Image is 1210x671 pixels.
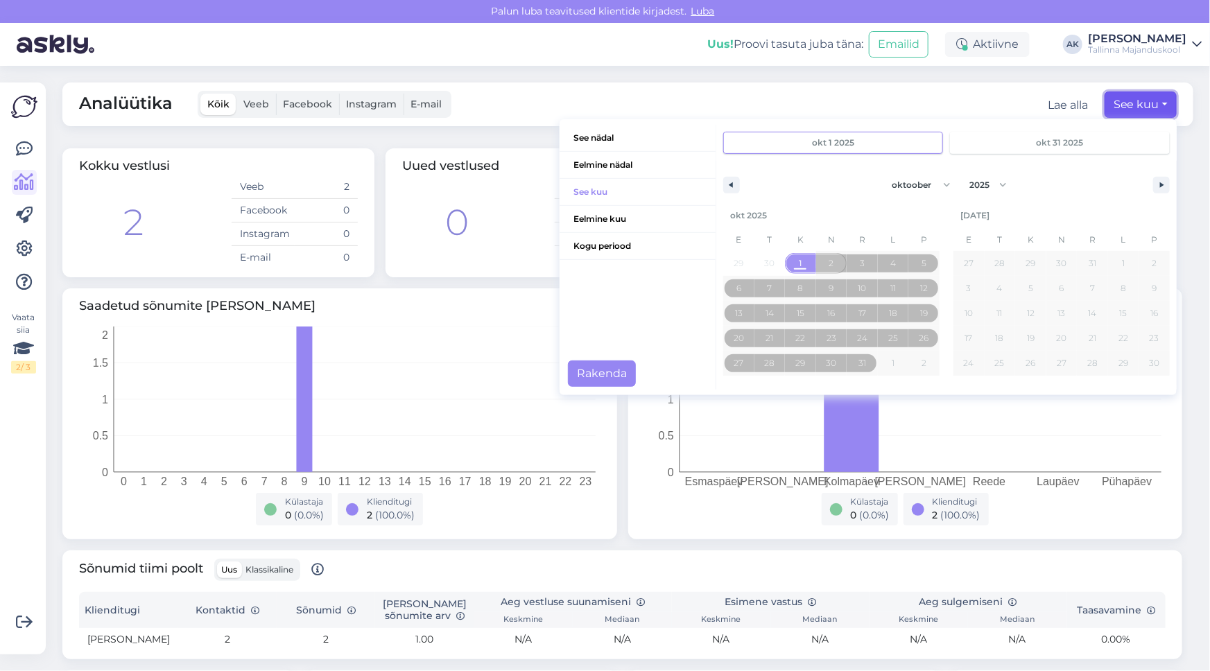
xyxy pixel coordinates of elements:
button: 3 [953,276,985,301]
span: 1 [1122,251,1125,276]
span: 26 [919,326,929,351]
div: 0 [445,195,469,250]
td: [PERSON_NAME] [79,628,178,651]
tspan: 0 [668,467,674,478]
span: 22 [1118,326,1128,351]
button: 28 [754,351,786,376]
tspan: 18 [479,476,492,487]
span: 2 [829,251,833,276]
span: 18 [889,301,897,326]
th: Kontaktid [178,592,276,628]
td: Facebook [555,199,618,223]
span: 14 [766,301,774,326]
button: 15 [1108,301,1139,326]
button: 31 [847,351,878,376]
span: Eelmine kuu [560,206,716,232]
span: 17 [965,326,973,351]
button: 4 [878,251,909,276]
button: 11 [878,276,909,301]
span: 7 [1090,276,1095,301]
td: Facebook [232,199,295,223]
tspan: 7 [261,476,268,487]
button: 24 [953,351,985,376]
td: 2 [277,628,375,651]
th: Taasavamine [1067,592,1166,628]
span: 26 [1026,351,1035,376]
span: 18 [996,326,1004,351]
td: 0 [295,223,358,246]
button: 6 [1046,276,1078,301]
span: E-mail [410,98,442,110]
tspan: 9 [302,476,308,487]
span: 10 [858,276,867,301]
tspan: 22 [560,476,572,487]
button: 27 [723,351,754,376]
td: 0 [295,199,358,223]
tspan: 0.5 [93,430,108,442]
span: L [878,229,909,251]
span: 4 [890,251,896,276]
button: 7 [754,276,786,301]
th: Mediaan [573,612,671,628]
span: L [1108,229,1139,251]
button: 13 [1046,301,1078,326]
tspan: 21 [539,476,552,487]
button: 10 [847,276,878,301]
span: 1 [799,251,802,276]
button: 20 [1046,326,1078,351]
th: Keskmine [672,612,770,628]
tspan: 0 [102,467,108,478]
tspan: 1 [668,394,674,406]
button: 8 [785,276,816,301]
button: 30 [1139,351,1170,376]
span: Klassikaline [245,564,293,575]
tspan: 1 [102,394,108,406]
span: R [1077,229,1108,251]
span: 29 [1118,351,1128,376]
td: Instagram [555,223,618,246]
span: 5 [922,251,926,276]
td: 0 [295,246,358,270]
span: 17 [858,301,866,326]
span: See kuu [560,179,716,205]
td: N/A [474,628,573,651]
div: okt 2025 [723,202,940,229]
span: 16 [827,301,835,326]
div: Aktiivne [945,32,1030,57]
td: N/A [770,628,869,651]
button: 29 [785,351,816,376]
tspan: 13 [379,476,391,487]
tspan: 12 [358,476,371,487]
tspan: 2 [102,329,108,341]
td: E-mail [232,246,295,270]
button: Eelmine nädal [560,152,716,179]
span: Uus [221,564,237,575]
span: 8 [797,276,803,301]
button: Lae alla [1048,97,1088,114]
tspan: 15 [419,476,431,487]
span: See nädal [560,125,716,151]
span: 0 [285,509,291,521]
tspan: 19 [499,476,512,487]
span: 24 [857,326,867,351]
button: 12 [908,276,940,301]
span: 7 [767,276,772,301]
span: Sõnumid tiimi poolt [79,559,324,581]
button: 9 [816,276,847,301]
button: 2 [1139,251,1170,276]
div: Külastaja [285,496,324,508]
td: N/A [573,628,671,651]
button: 1 [785,251,816,276]
tspan: 4 [201,476,207,487]
span: 15 [797,301,804,326]
span: 21 [766,326,773,351]
tspan: [PERSON_NAME] [737,476,829,488]
button: 12 [1015,301,1046,326]
span: Kogu periood [560,233,716,259]
span: 28 [764,351,775,376]
span: 20 [1056,326,1066,351]
td: N/A [672,628,770,651]
span: 21 [1089,326,1096,351]
button: See kuu [1105,91,1177,118]
tspan: Laupäev [1037,476,1079,487]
